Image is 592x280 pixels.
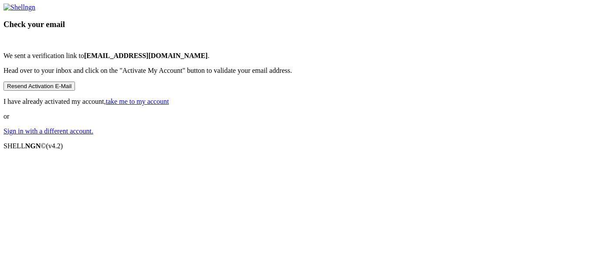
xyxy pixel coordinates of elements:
a: Sign in with a different account. [3,127,93,135]
div: or [3,3,589,135]
b: NGN [25,142,41,150]
img: Shellngn [3,3,35,11]
b: [EMAIL_ADDRESS][DOMAIN_NAME] [84,52,208,59]
span: 4.2.0 [46,142,63,150]
p: I have already activated my account, [3,98,589,106]
p: We sent a verification link to . [3,52,589,60]
span: SHELL © [3,142,63,150]
button: Resend Activation E-Mail [3,82,75,91]
h3: Check your email [3,20,589,29]
a: take me to my account [106,98,169,105]
p: Head over to your inbox and click on the "Activate My Account" button to validate your email addr... [3,67,589,75]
